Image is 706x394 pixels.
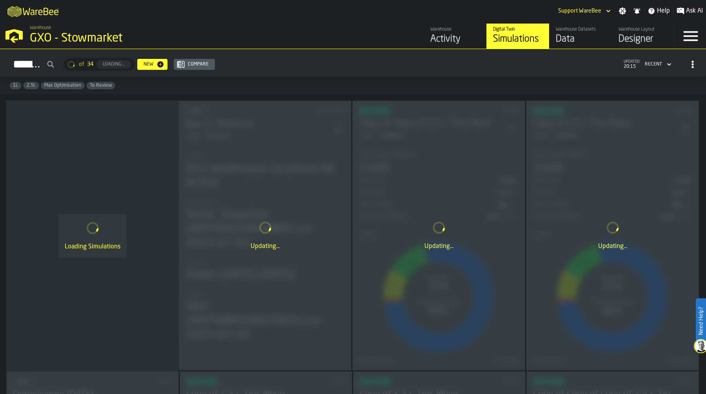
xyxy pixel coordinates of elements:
span: 34 [87,61,93,67]
a: link-to-/wh/i/1f322264-80fa-4175-88bb-566e6213dfa5/simulations [486,24,549,49]
button: button-Compare [174,59,215,70]
div: New [140,62,156,67]
div: Loading Simulations [65,242,120,252]
div: Warehouse [430,27,480,32]
div: ButtonLoadMore-Loading...-Prev-First-Last [60,58,137,71]
label: button-toggle-Help [644,6,673,16]
span: 2.5L [24,83,39,88]
label: button-toggle-Menu [675,24,706,49]
div: Simulations [493,33,543,46]
div: DropdownMenuValue-Support WareBee [555,6,612,16]
label: Need Help? [697,299,705,343]
span: Ask AI [686,6,703,16]
a: link-to-/wh/i/1f322264-80fa-4175-88bb-566e6213dfa5/feed/ [424,24,486,49]
span: To Review [87,83,115,88]
span: 1L [10,83,21,88]
span: of [79,61,84,67]
a: link-to-/wh/i/1f322264-80fa-4175-88bb-566e6213dfa5/data [549,24,612,49]
div: Updating... [533,242,692,251]
div: Updating... [185,242,345,251]
div: ItemListCard- [6,100,178,371]
div: Updating... [359,242,519,251]
label: button-toggle-Settings [615,7,630,15]
a: link-to-/wh/i/1f322264-80fa-4175-88bb-566e6213dfa5/designer [612,24,675,49]
div: ItemListCard-DashboardItemContainer [352,100,525,370]
div: Warehouse Datasets [556,27,606,32]
div: ItemListCard-DashboardItemContainer [178,100,351,370]
span: updated: [624,60,640,64]
span: Help [657,6,670,16]
div: DropdownMenuValue-Support WareBee [558,8,601,14]
div: ItemListCard-DashboardItemContainer [526,100,699,370]
label: button-toggle-Notifications [630,7,644,15]
label: button-toggle-Ask AI [673,6,706,16]
div: Loading... [100,62,128,67]
div: DropdownMenuValue-4 [645,62,662,67]
div: Activity [430,33,480,46]
span: 20:15 [624,64,640,69]
div: Designer [619,33,668,46]
div: Compare [185,62,212,67]
span: Warehouse [30,25,51,31]
div: DropdownMenuValue-4 [642,60,673,69]
div: Data [556,33,606,46]
div: GXO - Stowmarket [30,31,242,46]
div: Digital Twin [493,27,543,32]
span: Max Optimisation [41,83,84,88]
div: Warehouse Layout [619,27,668,32]
button: button-Loading... [96,60,131,69]
button: button-New [137,59,167,70]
